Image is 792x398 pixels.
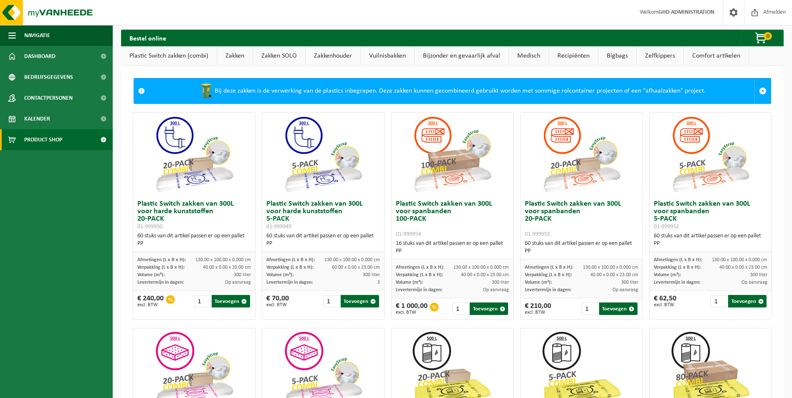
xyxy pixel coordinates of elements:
[212,295,250,307] button: Toevoegen
[396,302,428,315] div: € 1 000,00
[525,310,551,315] span: excl. BTW
[754,78,771,103] a: Sluit melding
[654,280,700,285] span: Levertermijn in dagen:
[549,46,598,65] a: Recipiënten
[654,240,767,247] div: PP
[396,265,444,270] span: Afmetingen (L x B x H):
[137,280,184,285] span: Levertermijn in dagen:
[654,272,681,277] span: Volume (m³):
[598,46,636,65] a: Bigbags
[137,272,164,277] span: Volume (m³):
[24,129,62,150] span: Product Shop
[137,224,162,230] span: 01-999950
[266,240,380,247] div: PP
[266,265,314,270] span: Verpakking (L x B x H):
[266,257,315,262] span: Afmetingen (L x B x H):
[24,88,73,108] span: Contactpersonen
[728,295,767,307] button: Toevoegen
[137,200,251,230] h3: Plastic Switch zakken van 300L voor harde kunststoffen 20-PACK
[525,265,573,270] span: Afmetingen (L x B x H):
[509,46,549,65] a: Medisch
[583,265,638,270] span: 130.00 x 100.00 x 0.000 cm
[253,46,305,65] a: Zakken SOLO
[654,224,679,230] span: 01-999952
[137,295,164,307] div: € 240,00
[396,231,421,237] span: 01-999954
[324,257,380,262] span: 130.00 x 100.00 x 0.000 cm
[684,46,749,65] a: Comfort artikelen
[137,257,186,262] span: Afmetingen (L x B x H):
[217,46,253,65] a: Zakken
[361,46,414,65] a: Vuilnisbakken
[483,287,509,292] span: Op aanvraag
[137,265,185,270] span: Verpakking (L x B x H):
[637,46,683,65] a: Zelfkippers
[525,302,551,315] div: € 210,00
[654,265,701,270] span: Verpakking (L x B x H):
[582,302,598,315] input: 1
[396,200,509,238] h3: Plastic Switch zakken van 300L voor spanbanden 100-PACK
[121,46,217,65] a: Plastic Switch zakken (combi)
[599,302,638,315] button: Toevoegen
[24,46,56,67] span: Dashboard
[654,200,767,230] h3: Plastic Switch zakken van 300L voor spanbanden 5-PACK
[525,272,572,277] span: Verpakking (L x B x H):
[137,240,251,247] div: PP
[654,295,676,307] div: € 62,50
[621,280,638,285] span: 300 liter
[525,247,638,255] div: PP
[266,224,291,230] span: 01-999949
[149,78,754,103] div: Bij deze zakken is de verwerking van de plastics inbegrepen. Deze zakken kunnen gecombineerd gebr...
[225,280,251,285] span: Op aanvraag
[410,113,494,196] img: 01-999954
[152,113,236,196] img: 01-999950
[194,295,211,307] input: 1
[195,257,251,262] span: 130.00 x 100.00 x 0.000 cm
[396,280,423,285] span: Volume (m³):
[525,200,638,238] h3: Plastic Switch zakken van 300L voor spanbanden 20-PACK
[590,272,638,277] span: 40.00 x 0.00 x 23.00 cm
[137,232,251,247] div: 60 stuks van dit artikel passen er op een pallet
[525,240,638,255] div: 60 stuks van dit artikel passen er op een pallet
[24,108,50,129] span: Kalender
[234,272,251,277] span: 300 liter
[332,265,380,270] span: 60.00 x 0.00 x 23.00 cm
[764,32,772,40] span: 0
[654,257,702,262] span: Afmetingen (L x B x H):
[525,287,571,292] span: Levertermijn in dagen:
[654,302,676,307] span: excl. BTW
[266,295,289,307] div: € 70,00
[654,232,767,247] div: 60 stuks van dit artikel passen er op een pallet
[24,25,50,46] span: Navigatie
[137,302,164,307] span: excl. BTW
[266,302,289,307] span: excl. BTW
[266,232,380,247] div: 60 stuks van dit artikel passen er op een pallet
[396,272,443,277] span: Verpakking (L x B x H):
[525,231,550,237] span: 01-999953
[203,265,251,270] span: 40.00 x 0.00 x 20.00 cm
[377,280,380,285] span: 3
[741,30,783,46] button: 0
[363,272,380,277] span: 300 liter
[741,280,767,285] span: Op aanvraag
[415,46,509,65] a: Bijzonder en gevaarlijk afval
[341,295,379,307] button: Toevoegen
[396,247,509,255] div: PP
[461,272,509,277] span: 40.00 x 0.00 x 23.00 cm
[525,280,552,285] span: Volume (m³):
[750,272,767,277] span: 300 liter
[452,302,469,315] input: 1
[396,287,442,292] span: Levertermijn in dagen:
[281,113,365,196] img: 01-999949
[396,240,509,255] div: 16 stuks van dit artikel passen er op een pallet
[540,113,623,196] img: 01-999953
[711,295,727,307] input: 1
[266,280,313,285] span: Levertermijn in dagen:
[266,200,380,230] h3: Plastic Switch zakken van 300L voor harde kunststoffen 5-PACK
[719,265,767,270] span: 40.00 x 0.00 x 23.00 cm
[121,30,175,46] h2: Bestel online
[492,280,509,285] span: 300 liter
[612,287,638,292] span: Op aanvraag
[712,257,767,262] span: 130.00 x 100.00 x 0.000 cm
[306,46,360,65] a: Zakkenhouder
